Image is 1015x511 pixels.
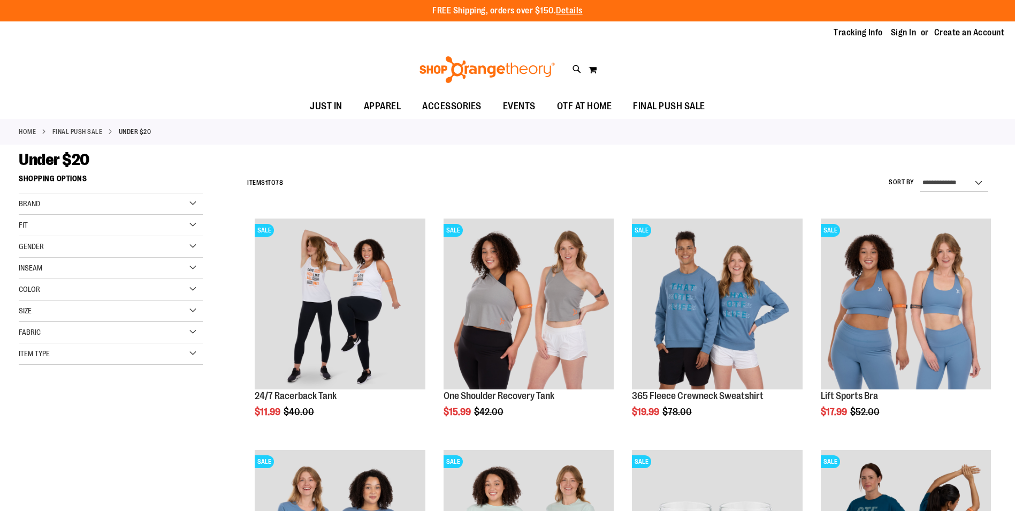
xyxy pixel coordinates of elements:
span: Item Type [19,349,50,358]
span: $52.00 [850,407,881,417]
span: APPAREL [364,94,401,118]
a: 365 Fleece Crewneck Sweatshirt [632,390,764,401]
span: $17.99 [821,407,849,417]
span: JUST IN [310,94,342,118]
span: $42.00 [474,407,505,417]
span: $11.99 [255,407,282,417]
span: Under $20 [19,151,89,169]
span: SALE [444,224,463,237]
span: Brand [19,199,40,208]
a: FINAL PUSH SALE [52,127,103,137]
span: SALE [821,224,840,237]
span: $19.99 [632,407,661,417]
a: 24/7 Racerback Tank [255,390,337,401]
span: Size [19,306,32,315]
span: Inseam [19,264,42,272]
span: SALE [444,455,463,468]
span: OTF AT HOME [557,94,612,118]
span: FINAL PUSH SALE [633,94,705,118]
span: 1 [265,179,268,186]
p: FREE Shipping, orders over $150. [432,5,583,17]
h2: Items to [247,175,283,191]
span: Color [19,285,40,294]
strong: Shopping Options [19,169,203,193]
span: EVENTS [503,94,536,118]
span: $40.00 [284,407,316,417]
a: Tracking Info [834,27,883,39]
strong: Under $20 [119,127,151,137]
div: product [438,213,619,445]
span: Fabric [19,328,41,336]
a: EVENTS [492,94,546,119]
span: Gender [19,242,44,251]
span: SALE [632,224,651,237]
a: Details [556,6,583,16]
a: Home [19,127,36,137]
a: One Shoulder Recovery Tank [444,390,554,401]
span: $78.00 [662,407,693,417]
a: Main of 2024 Covention Lift Sports BraSALE [821,219,991,390]
a: Lift Sports Bra [821,390,878,401]
a: FINAL PUSH SALE [622,94,716,118]
span: SALE [255,455,274,468]
img: Main view of One Shoulder Recovery Tank [444,219,614,389]
label: Sort By [889,178,914,187]
img: Shop Orangetheory [418,56,556,83]
span: SALE [255,224,274,237]
img: Main of 2024 Covention Lift Sports Bra [821,219,991,389]
span: $15.99 [444,407,472,417]
a: Sign In [891,27,917,39]
a: 24/7 Racerback TankSALE [255,219,425,390]
span: ACCESSORIES [422,94,482,118]
a: Main view of One Shoulder Recovery TankSALE [444,219,614,390]
a: ACCESSORIES [411,94,492,119]
div: product [815,213,996,445]
img: 24/7 Racerback Tank [255,219,425,389]
img: 365 Fleece Crewneck Sweatshirt [632,219,802,389]
span: SALE [632,455,651,468]
span: 78 [276,179,283,186]
a: JUST IN [299,94,353,119]
a: OTF AT HOME [546,94,623,119]
div: product [249,213,430,445]
a: 365 Fleece Crewneck SweatshirtSALE [632,219,802,390]
a: Create an Account [934,27,1005,39]
span: SALE [821,455,840,468]
span: Fit [19,221,28,229]
div: product [627,213,807,445]
a: APPAREL [353,94,412,119]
